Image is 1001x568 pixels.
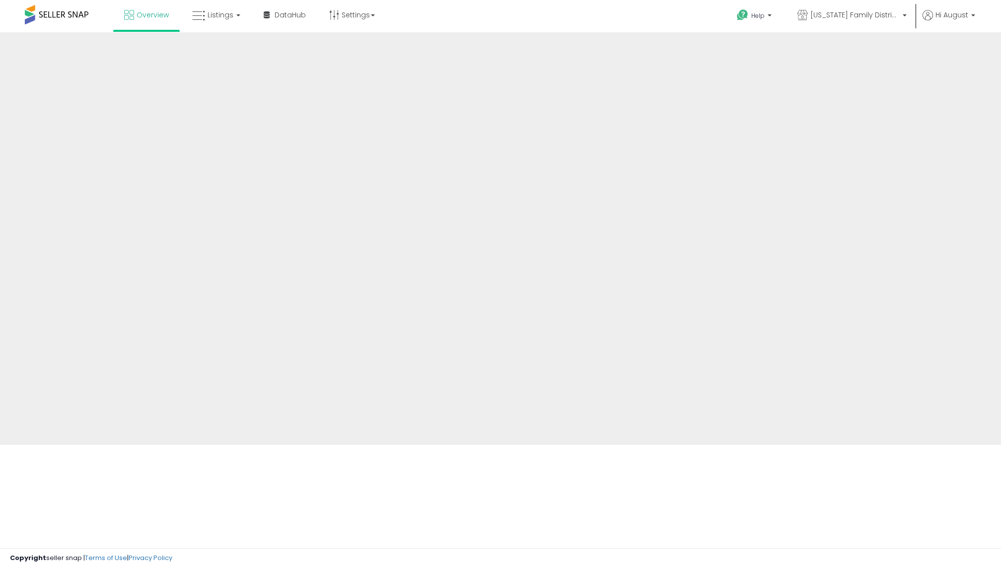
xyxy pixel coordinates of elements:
[935,10,968,20] span: Hi August
[810,10,900,20] span: [US_STATE] Family Distribution
[729,1,782,32] a: Help
[736,9,749,21] i: Get Help
[923,10,975,32] a: Hi August
[275,10,306,20] span: DataHub
[751,11,765,20] span: Help
[137,10,169,20] span: Overview
[208,10,233,20] span: Listings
